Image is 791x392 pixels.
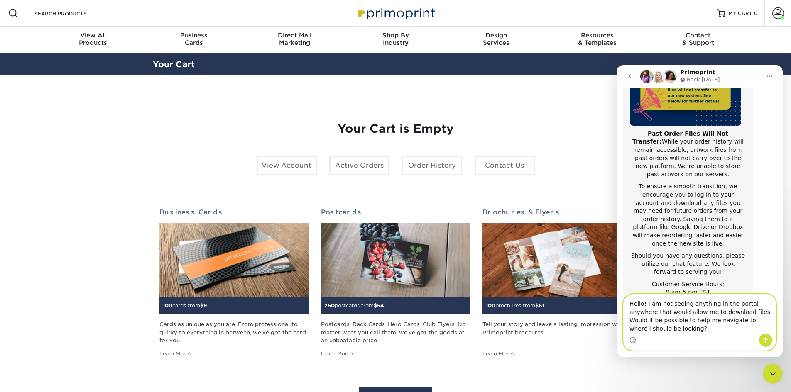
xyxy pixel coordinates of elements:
img: Business Cards [159,223,309,297]
button: Send a message… [142,268,156,282]
div: Marketing [244,32,345,46]
a: DesignServices [446,27,547,53]
a: Resources& Templates [547,27,648,53]
span: 0 [754,10,758,16]
a: Brochures & Flyers 100brochures from$61 Tell your story and leave a lasting impression with Primo... [482,208,632,358]
div: Learn More [321,350,354,358]
a: Business Cards 100cards from$9 Cards as unique as you are. From professional to quirky to everyth... [159,208,309,358]
a: Your Cart [153,59,195,69]
a: View Account [257,156,317,175]
textarea: Message… [7,229,159,268]
div: Should you have any questions, please utilize our chat feature. We look forward to serving you! [13,187,130,211]
div: Learn More [482,350,515,358]
div: Cards as unique as you are. From professional to quirky to everything in between, we've got the c... [159,320,309,344]
img: Primoprint [354,4,437,22]
img: Postcards [321,223,470,297]
span: 100 [486,302,495,309]
div: & Support [648,32,749,46]
h2: Business Cards [159,208,309,216]
div: Cards [143,32,244,46]
div: Postcards. Rack Cards. Hero Cards. Club Flyers. No matter what you call them, we've got the goods... [321,320,470,344]
span: Contact [648,32,749,39]
small: brochures from [486,302,544,309]
span: Direct Mail [244,32,345,39]
div: Services [446,32,547,46]
iframe: Intercom live chat [763,364,783,384]
a: Shop ByIndustry [345,27,446,53]
span: $ [535,302,539,309]
a: Contact Us [475,156,535,175]
div: Tell your story and leave a lasting impression with Primoprint brochures. [482,320,632,344]
h2: Brochures & Flyers [482,208,632,216]
iframe: Intercom live chat [617,65,783,357]
span: 100 [163,302,172,309]
iframe: Google Customer Reviews [2,367,71,389]
h1: Your Cart is Empty [159,122,632,136]
span: Shop By [345,32,446,39]
div: Industry [345,32,446,46]
a: BusinessCards [143,27,244,53]
span: $ [374,302,377,309]
a: Postcards 250postcards from$54 Postcards. Rack Cards. Hero Cards. Club Flyers. No matter what you... [321,208,470,358]
a: Order History [402,156,462,175]
span: 250 [324,302,335,309]
span: 54 [377,302,384,309]
div: Learn More [159,350,192,358]
a: Contact& Support [648,27,749,53]
span: Design [446,32,547,39]
div: Customer Service Hours; 9 am-5 pm EST [13,215,130,231]
div: To ensure a smooth transition, we encourage you to log in to your account and download any files ... [13,117,130,183]
div: & Templates [547,32,648,46]
b: Past Order Files Will Not Transfer: [16,65,112,80]
div: While your order history will remain accessible, artwork files from past orders will not carry ov... [13,65,130,114]
small: cards from [163,302,207,309]
a: View AllProducts [43,27,144,53]
span: 61 [539,302,544,309]
span: Resources [547,32,648,39]
a: Active Orders [329,156,389,175]
span: 9 [203,302,207,309]
button: Emoji picker [13,272,20,278]
span: MY CART [729,10,752,17]
span: $ [200,302,203,309]
img: Brochures & Flyers [482,223,632,297]
div: Products [43,32,144,46]
h2: Postcards [321,208,470,216]
span: Business [143,32,244,39]
input: SEARCH PRODUCTS..... [34,8,115,18]
span: View All [43,32,144,39]
small: postcards from [324,302,384,309]
a: Direct MailMarketing [244,27,345,53]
